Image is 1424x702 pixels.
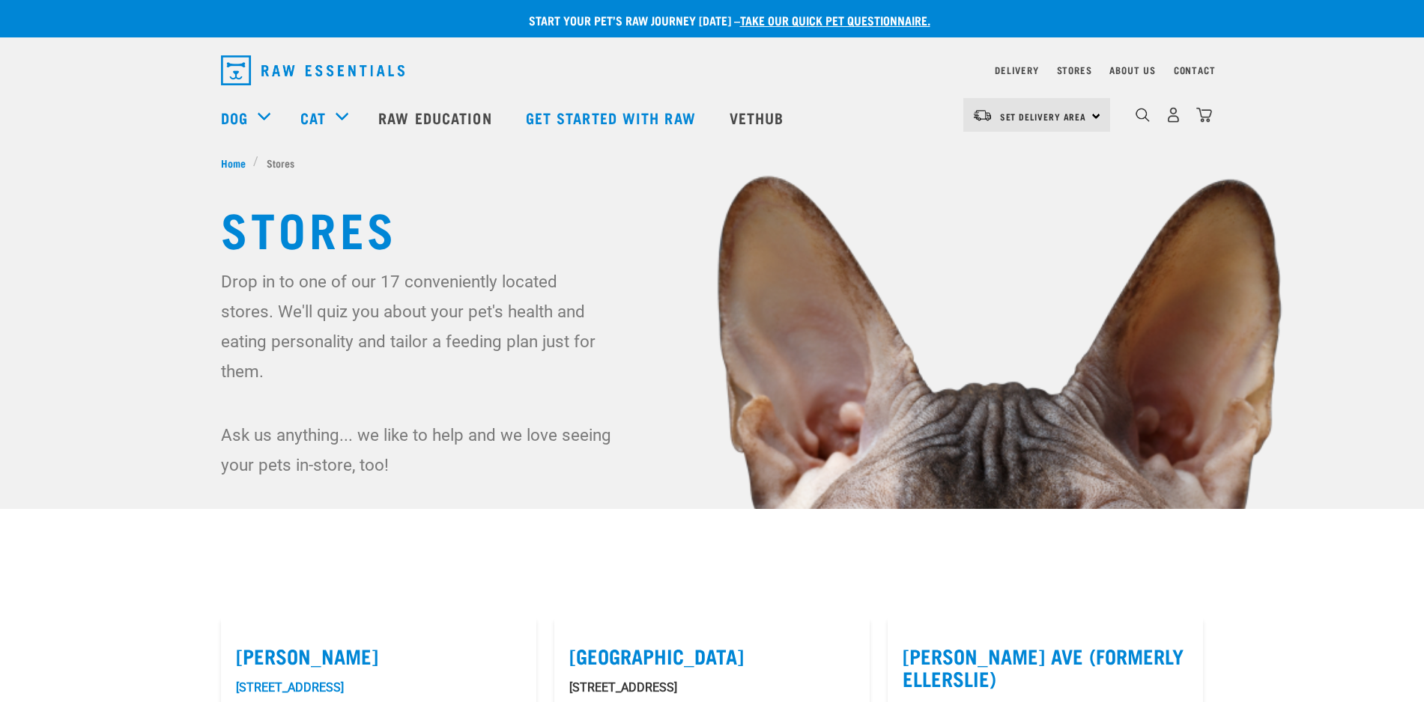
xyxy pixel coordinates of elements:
p: [STREET_ADDRESS] [569,679,855,697]
nav: dropdown navigation [209,49,1216,91]
img: Raw Essentials Logo [221,55,405,85]
a: Stores [1057,67,1092,73]
img: van-moving.png [972,109,993,122]
span: Set Delivery Area [1000,114,1087,119]
a: Get started with Raw [511,88,715,147]
a: About Us [1109,67,1155,73]
a: Delivery [995,67,1038,73]
a: take our quick pet questionnaire. [740,16,930,23]
img: home-icon-1@2x.png [1136,108,1150,122]
a: Home [221,155,254,171]
span: Home [221,155,246,171]
a: Raw Education [363,88,510,147]
label: [GEOGRAPHIC_DATA] [569,644,855,668]
img: home-icon@2x.png [1196,107,1212,123]
a: [STREET_ADDRESS] [236,680,344,695]
a: Dog [221,106,248,129]
label: [PERSON_NAME] [236,644,521,668]
h1: Stores [221,201,1204,254]
p: Ask us anything... we like to help and we love seeing your pets in-store, too! [221,420,614,480]
nav: breadcrumbs [221,155,1204,171]
img: user.png [1166,107,1181,123]
a: Contact [1174,67,1216,73]
a: Cat [300,106,326,129]
label: [PERSON_NAME] Ave (Formerly Ellerslie) [903,644,1188,690]
a: Vethub [715,88,803,147]
p: Drop in to one of our 17 conveniently located stores. We'll quiz you about your pet's health and ... [221,266,614,386]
